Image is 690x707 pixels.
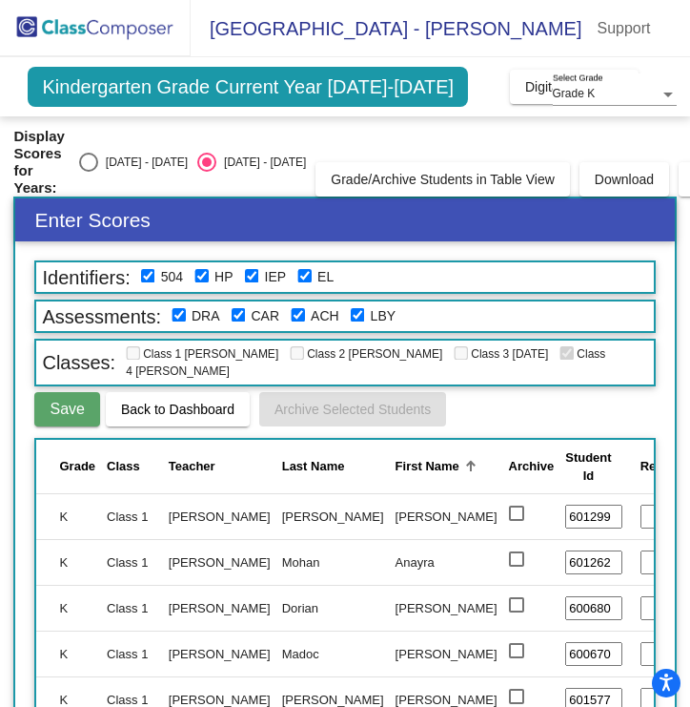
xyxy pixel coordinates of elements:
label: English Language Learner [317,267,334,287]
div: First Name [396,457,497,476]
span: Digital Data Wall [525,79,623,94]
div: [DATE] - [DATE] [216,154,306,171]
div: First Name [396,457,459,476]
div: Reading [640,457,689,476]
span: [GEOGRAPHIC_DATA] - [PERSON_NAME] [191,13,581,44]
div: Teacher [169,457,271,476]
a: Support [581,13,665,44]
span: Identifiers: [36,264,135,291]
label: Health Plan [214,267,233,287]
th: Grade [36,440,101,493]
button: Download [579,162,669,197]
td: Class 1 [101,585,163,631]
button: Grade/Archive Students in Table View [315,162,570,197]
div: Last Name [282,457,384,476]
span: Save [50,401,84,417]
div: Teacher [169,457,215,476]
span: Display Scores for Years: [13,128,64,197]
td: K [36,539,101,585]
button: Save [34,392,99,426]
button: Digital Data Wall [510,70,639,104]
div: Class [107,457,157,476]
label: Comprehensive Assessment of Reading Strategies [252,306,280,326]
span: Download [595,172,654,187]
span: Kindergarten Grade Current Year [DATE]-[DATE] [28,67,468,107]
span: Class 1 [PERSON_NAME] [126,347,278,361]
div: Last Name [282,457,345,476]
span: Back to Dashboard [121,402,234,417]
div: Class [107,457,140,476]
td: [PERSON_NAME] [163,493,276,539]
td: Class 1 [101,631,163,676]
td: K [36,493,101,539]
td: Dorian [276,585,390,631]
label: Achieve 3000 [311,306,339,326]
td: Madoc [276,631,390,676]
td: K [36,585,101,631]
span: Classes: [36,349,121,376]
button: Archive Selected Students [259,392,446,426]
mat-radio-group: Select an option [79,153,306,172]
td: [PERSON_NAME] [390,585,503,631]
td: [PERSON_NAME] [163,539,276,585]
label: Developmental Reading Assessment [192,306,220,326]
td: K [36,631,101,676]
span: Grade/Archive Students in Table View [331,172,555,187]
td: [PERSON_NAME] [163,585,276,631]
span: Grade K [553,87,596,100]
span: Class 2 [PERSON_NAME] [290,347,442,361]
span: Class 3 [DATE] [454,347,548,361]
td: Mohan [276,539,390,585]
div: [DATE] - [DATE] [98,154,188,171]
td: [PERSON_NAME] [276,493,390,539]
div: Student Id [565,448,611,486]
button: Back to Dashboard [106,392,250,426]
td: [PERSON_NAME] [390,493,503,539]
td: Class 1 [101,539,163,585]
td: Anayra [390,539,503,585]
td: [PERSON_NAME] [390,631,503,676]
td: Class 1 [101,493,163,539]
span: Assessments: [36,303,166,330]
span: Archive [509,459,555,473]
div: Student Id [565,448,628,486]
label: Individualized Eduction Plan [265,267,287,287]
h3: Enter Scores [15,198,674,241]
td: [PERSON_NAME] [163,631,276,676]
label: 504 [161,267,183,287]
span: Archive Selected Students [274,402,431,417]
label: Literably [371,306,396,326]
